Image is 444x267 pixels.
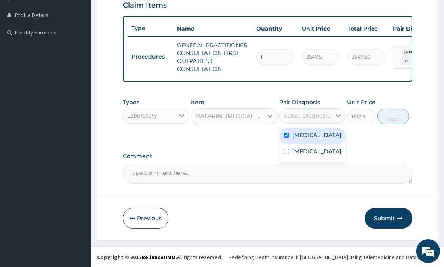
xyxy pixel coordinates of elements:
button: Previous [123,208,168,229]
h3: Claim Items [123,1,167,10]
strong: Copyright © 2017 . [97,254,177,261]
div: MALARIAL [MEDICAL_DATA] THICK AND THIN FILMS - [BLOOD] [195,112,264,120]
label: [MEDICAL_DATA] [292,147,341,155]
td: GENERAL PRACTITIONER CONSULTATION FIRST OUTPATIENT CONSULTATION [173,37,252,77]
th: Name [173,21,252,36]
label: Item [191,98,204,106]
td: Procedures [128,50,173,64]
footer: All rights reserved. [91,247,444,267]
div: Select Diagnosis [284,112,330,120]
label: Pair Diagnosis [279,98,320,106]
th: Type [128,21,173,36]
div: Laboratory [127,112,157,120]
label: Unit Price [347,98,375,106]
th: Total Price [343,21,389,36]
label: [MEDICAL_DATA] [292,131,341,139]
label: Comment [123,153,412,160]
button: Add [377,109,409,124]
span: [MEDICAL_DATA] [400,49,438,57]
button: Submit [365,208,412,229]
div: Chat with us now [41,44,133,55]
div: Minimize live chat window [130,4,149,23]
label: Types [123,99,139,106]
span: + 1 [400,57,412,65]
textarea: Type your message and hit 'Enter' [4,181,151,208]
a: RelianceHMO [141,254,175,261]
th: Quantity [252,21,298,36]
th: Unit Price [298,21,343,36]
img: d_794563401_company_1708531726252_794563401 [15,40,32,59]
div: Redefining Heath Insurance in [GEOGRAPHIC_DATA] using Telemedicine and Data Science! [229,253,438,261]
span: We're online! [46,82,109,162]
